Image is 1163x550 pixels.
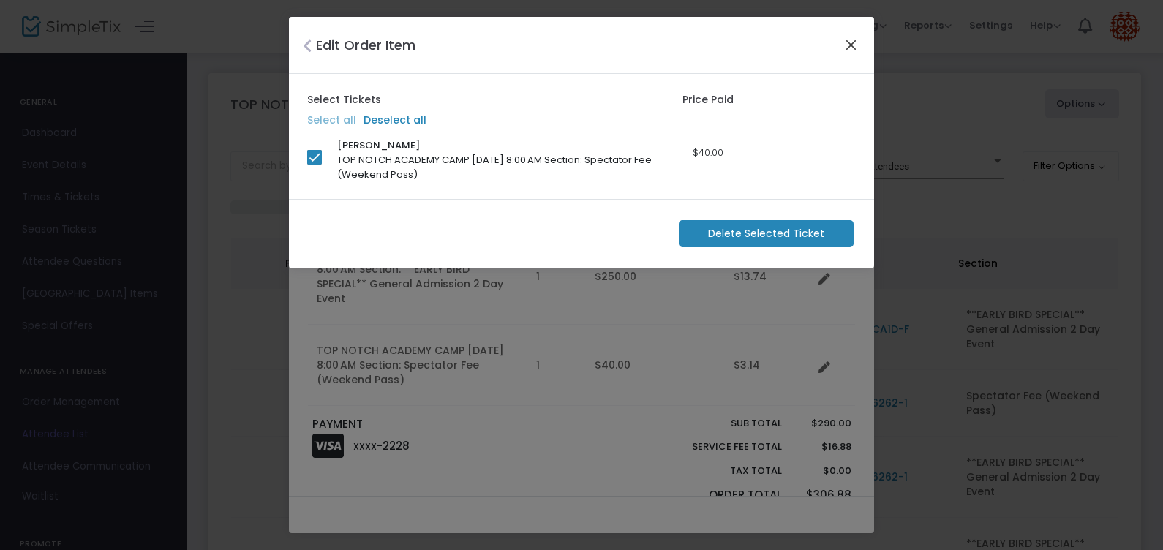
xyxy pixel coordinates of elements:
[316,35,415,55] h4: Edit Order Item
[842,35,861,54] button: Close
[682,92,734,108] label: Price Paid
[307,92,381,108] label: Select Tickets
[303,39,312,53] i: Close
[337,153,652,181] span: TOP NOTCH ACADEMY CAMP [DATE] 8:00 AM Section: Spectator Fee (Weekend Pass)
[663,146,753,160] div: $40.00
[364,113,426,128] label: Deselect all
[337,138,420,153] span: [PERSON_NAME]
[307,113,356,128] label: Select all
[708,226,824,241] span: Delete Selected Ticket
